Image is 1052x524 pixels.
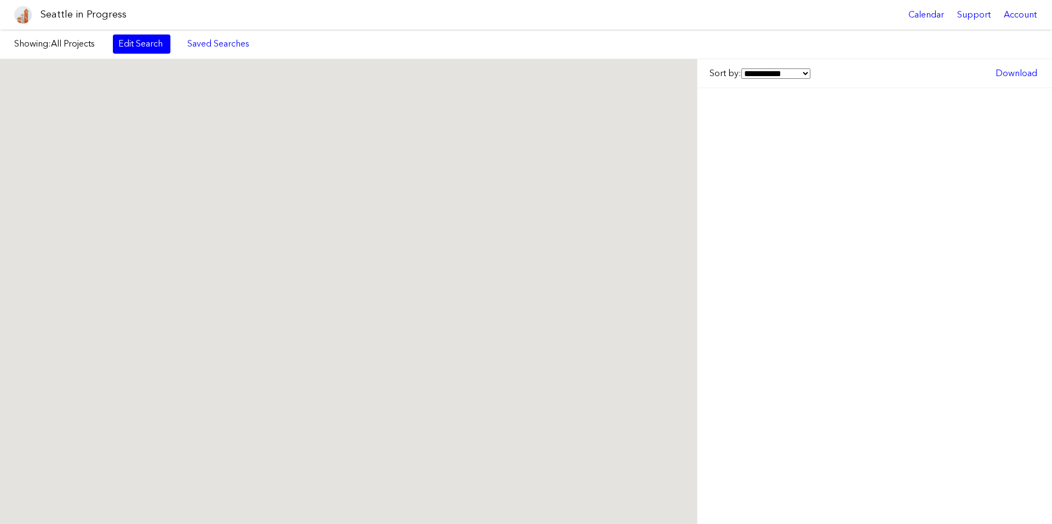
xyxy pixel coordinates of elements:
[51,38,95,49] span: All Projects
[710,67,810,79] label: Sort by:
[181,34,255,53] a: Saved Searches
[41,8,127,21] h1: Seattle in Progress
[741,68,810,79] select: Sort by:
[14,38,102,50] label: Showing:
[14,6,32,24] img: favicon-96x96.png
[113,34,170,53] a: Edit Search
[990,64,1043,83] a: Download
